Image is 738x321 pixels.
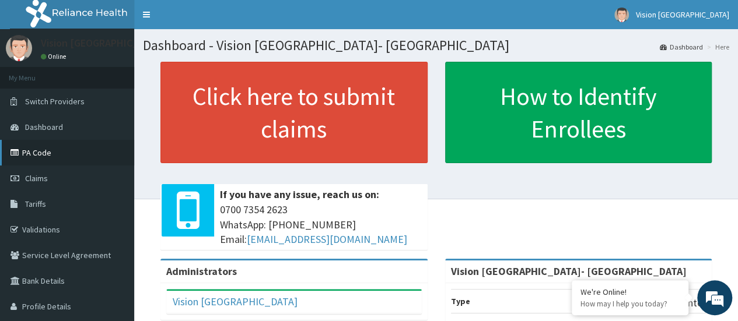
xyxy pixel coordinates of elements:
[41,38,166,48] p: Vision [GEOGRAPHIC_DATA]
[61,65,196,80] div: Chat with us now
[68,90,161,207] span: We're online!
[445,62,712,163] a: How to Identify Enrollees
[636,9,729,20] span: Vision [GEOGRAPHIC_DATA]
[451,296,470,306] b: Type
[25,96,85,107] span: Switch Providers
[25,199,46,209] span: Tariffs
[173,295,298,308] a: Vision [GEOGRAPHIC_DATA]
[22,58,47,87] img: d_794563401_company_1708531726252_794563401
[220,202,422,247] span: 0700 7354 2623 WhatsApp: [PHONE_NUMBER] Email:
[580,287,680,297] div: We're Online!
[580,299,680,309] p: How may I help you today?
[160,62,428,163] a: Click here to submit claims
[220,188,379,201] b: If you have any issue, reach us on:
[166,264,237,278] b: Administrators
[41,52,69,61] a: Online
[247,232,407,246] a: [EMAIL_ADDRESS][DOMAIN_NAME]
[704,42,729,52] li: Here
[25,122,63,132] span: Dashboard
[6,35,32,61] img: User Image
[6,204,222,245] textarea: Type your message and hit 'Enter'
[660,42,703,52] a: Dashboard
[451,264,687,278] strong: Vision [GEOGRAPHIC_DATA]- [GEOGRAPHIC_DATA]
[614,8,629,22] img: User Image
[143,38,729,53] h1: Dashboard - Vision [GEOGRAPHIC_DATA]- [GEOGRAPHIC_DATA]
[25,173,48,184] span: Claims
[191,6,219,34] div: Minimize live chat window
